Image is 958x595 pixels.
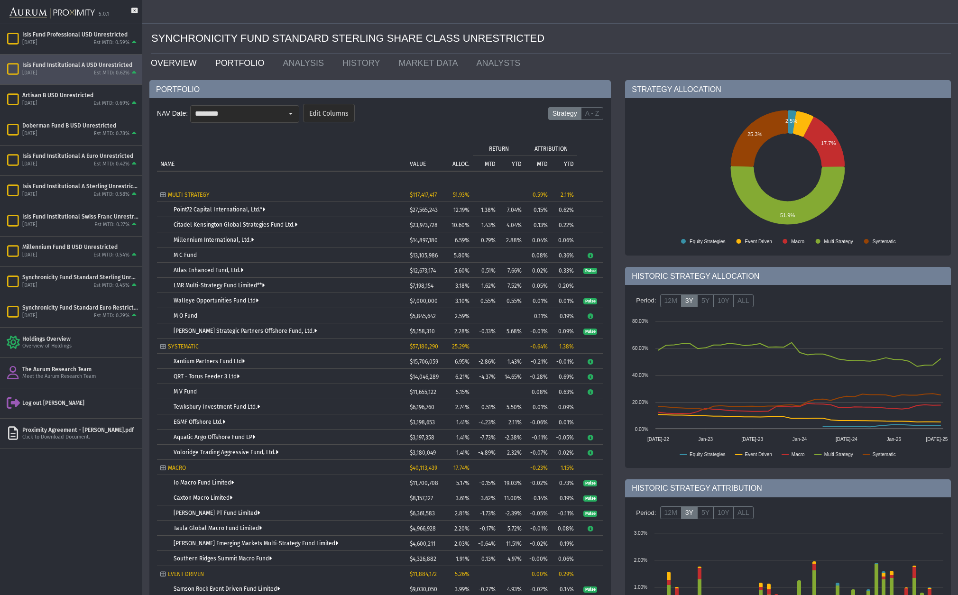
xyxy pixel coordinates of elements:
span: $5,845,642 [410,313,436,320]
td: 0.04% [525,232,551,247]
td: -3.62% [473,490,499,505]
a: Taula Global Macro Fund Limited [174,525,262,531]
div: Isis Fund Institutional Swiss Franc Unrestricted [22,213,138,220]
div: [DATE] [22,191,37,198]
text: Equity Strategies [690,239,726,244]
span: EVENT DRIVEN [168,571,204,577]
div: Est MTD: 0.29% [94,312,129,320]
td: 0.08% [551,521,577,536]
span: Pulse [583,480,597,487]
img: Aurum-Proximity%20white.svg [9,2,95,24]
a: LMR Multi-Strategy Fund Limited** [174,282,265,289]
a: EGMF Offshore Ltd. [174,419,225,425]
td: 1.38% [473,202,499,217]
span: MACRO [168,465,186,471]
td: 0.06% [551,232,577,247]
div: 5.0.1 [99,11,109,18]
text: Event Driven [745,452,772,457]
span: 2.20% [454,525,470,532]
text: 20.00% [632,400,648,405]
td: -0.64% [473,536,499,551]
td: 19.03% [499,475,525,490]
td: 0.09% [551,323,577,339]
span: $6,196,760 [410,404,434,411]
text: Event Driven [745,239,772,244]
td: 2.11% [499,414,525,430]
div: 0.00% [528,571,548,577]
p: VALUE [410,161,426,167]
span: 5.17% [456,480,470,486]
div: Est MTD: 0.59% [93,39,129,46]
div: -0.64% [528,343,548,350]
td: 0.62% [551,202,577,217]
span: 17.74% [453,465,470,471]
text: Multi Strategy [824,239,853,244]
td: 5.72% [499,521,525,536]
a: Southern Ridges Summit Macro Fund [174,555,272,562]
p: YTD [564,161,574,167]
a: Caxton Macro Limited [174,494,232,501]
a: M C Fund [174,252,197,258]
text: Jan-25 [887,437,902,442]
div: Millennium Fund B USD Unrestricted [22,243,138,251]
a: Pulse [583,479,597,486]
span: $14,046,289 [410,374,439,380]
div: Log out [PERSON_NAME] [22,399,138,407]
p: MTD [485,161,496,167]
a: Pulse [583,586,597,592]
td: 7.52% [499,278,525,293]
span: $7,000,000 [410,298,438,304]
a: Walleye Opportunities Fund Ltd [174,297,258,304]
td: 0.55% [473,293,499,308]
span: Pulse [583,586,597,593]
span: 5.15% [456,389,470,395]
div: Isis Fund Institutional A Euro Unrestricted [22,152,138,160]
span: $3,197,358 [410,434,434,441]
span: 1.91% [456,556,470,562]
div: Isis Fund Institutional A Sterling Unrestricted [22,183,138,190]
a: MARKET DATA [391,54,469,73]
div: [DATE] [22,312,37,320]
div: Click to Download Document. [22,434,138,441]
text: 40.00% [632,373,648,378]
span: SYSTEMATIC [168,343,199,350]
td: 0.09% [551,399,577,414]
label: 10Y [713,294,734,308]
span: Pulse [583,511,597,517]
a: Aquatic Argo Offshore Fund LP [174,434,255,440]
div: Holdings Overview [22,335,138,343]
td: -2.39% [499,505,525,521]
div: Est MTD: 0.45% [93,282,129,289]
td: 0.22% [551,217,577,232]
span: $5,158,310 [410,328,435,335]
div: Est MTD: 0.54% [93,252,129,259]
td: 0.02% [525,263,551,278]
span: $4,600,211 [410,540,435,547]
div: [DATE] [22,252,37,259]
td: Column YTD [499,156,525,171]
text: 0.00% [635,427,648,432]
td: 2.32% [499,445,525,460]
td: Column MTD [525,156,551,171]
td: -0.15% [473,475,499,490]
td: -0.17% [473,521,499,536]
span: $23,973,728 [410,222,438,229]
div: Select [283,106,299,122]
a: Tewksbury Investment Fund Ltd. [174,403,260,410]
a: Pulse [583,510,597,516]
a: Voloridge Trading Aggressive Fund, Ltd. [174,449,278,456]
div: 0.59% [528,192,548,198]
text: [DATE]-25 [926,437,948,442]
div: Est MTD: 0.78% [94,130,129,137]
text: 2.00% [634,558,647,563]
div: [DATE] [22,39,37,46]
label: 10Y [713,506,734,520]
td: 0.69% [551,369,577,384]
text: Jan-24 [792,437,807,442]
td: -0.13% [473,323,499,339]
text: 25.3% [747,131,762,137]
div: Overview of Holdings [22,343,138,350]
a: HISTORY [335,54,391,73]
td: 7.66% [499,263,525,278]
label: A - Z [581,107,604,120]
